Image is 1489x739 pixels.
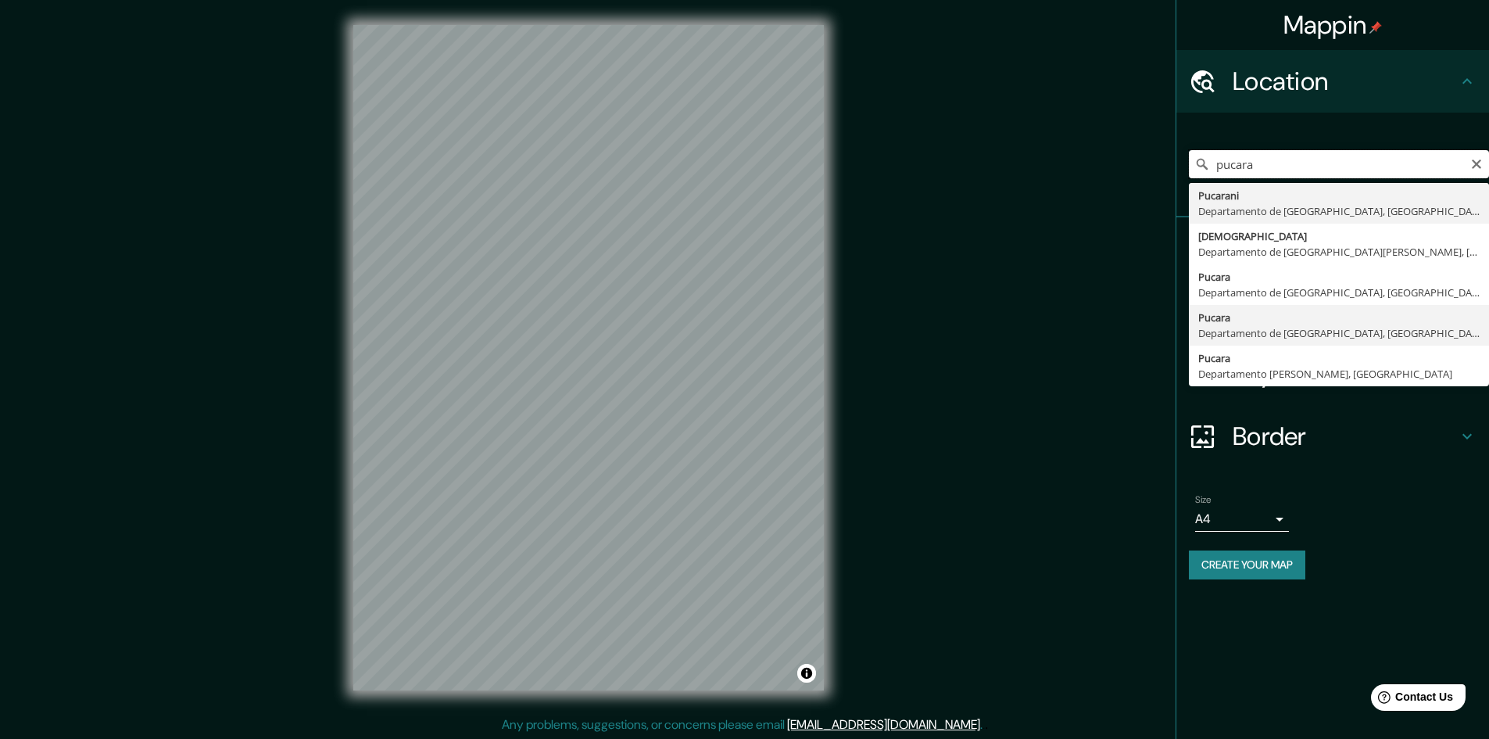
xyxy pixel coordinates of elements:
div: Border [1176,405,1489,468]
button: Create your map [1189,551,1305,579]
input: Pick your city or area [1189,150,1489,178]
canvas: Map [353,25,824,691]
h4: Layout [1233,358,1458,389]
div: [DEMOGRAPHIC_DATA] [1198,228,1480,244]
div: Style [1176,280,1489,343]
div: . [983,716,985,734]
h4: Location [1233,66,1458,97]
label: Size [1195,493,1212,507]
a: [EMAIL_ADDRESS][DOMAIN_NAME] [787,716,980,733]
div: Departamento de [GEOGRAPHIC_DATA], [GEOGRAPHIC_DATA] [1198,325,1480,341]
button: Clear [1470,156,1483,170]
div: Pucara [1198,269,1480,285]
div: Departamento de [GEOGRAPHIC_DATA][PERSON_NAME], [GEOGRAPHIC_DATA] [1198,244,1480,260]
div: Departamento de [GEOGRAPHIC_DATA], [GEOGRAPHIC_DATA] [1198,203,1480,219]
h4: Border [1233,421,1458,452]
div: Departamento de [GEOGRAPHIC_DATA], [GEOGRAPHIC_DATA] [1198,285,1480,300]
div: Layout [1176,343,1489,405]
div: . [985,716,988,734]
img: pin-icon.png [1369,21,1382,34]
h4: Mappin [1283,9,1383,41]
button: Toggle attribution [797,664,816,683]
iframe: Help widget launcher [1350,678,1472,722]
p: Any problems, suggestions, or concerns please email . [502,716,983,734]
div: Pucara [1198,350,1480,366]
div: A4 [1195,507,1289,532]
div: Pucara [1198,310,1480,325]
div: Pucarani [1198,188,1480,203]
div: Departamento [PERSON_NAME], [GEOGRAPHIC_DATA] [1198,366,1480,382]
div: Location [1176,50,1489,113]
div: Pins [1176,217,1489,280]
